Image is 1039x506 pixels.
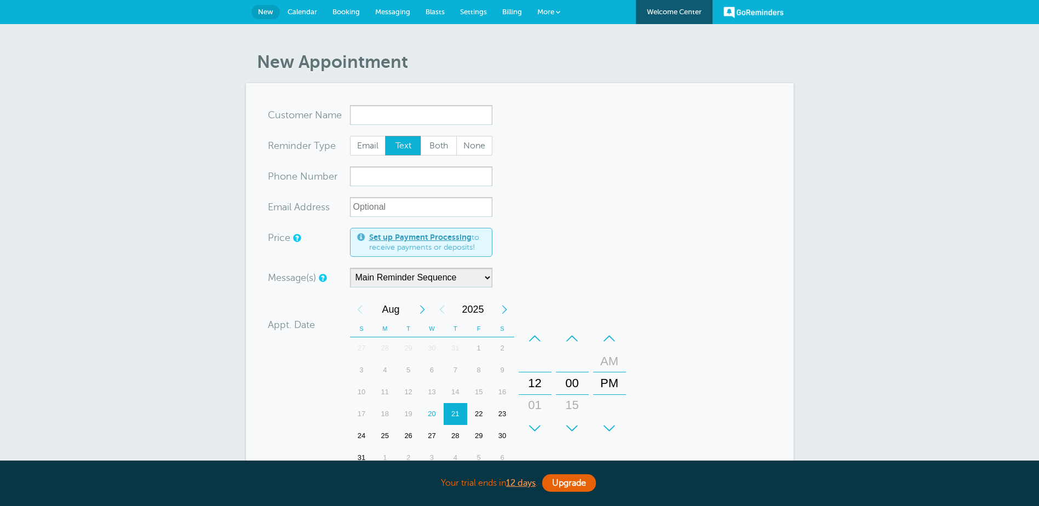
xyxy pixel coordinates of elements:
[457,136,492,155] span: None
[559,394,585,416] div: 15
[420,337,444,359] div: 30
[491,381,514,403] div: 16
[397,447,420,469] div: Tuesday, September 2
[421,136,457,156] label: Both
[373,359,397,381] div: Monday, August 4
[420,447,444,469] div: 3
[350,403,374,425] div: 17
[350,381,374,403] div: 10
[412,298,432,320] div: Next Month
[491,359,514,381] div: Saturday, August 9
[467,447,491,469] div: 5
[350,298,370,320] div: Previous Month
[467,403,491,425] div: Friday, August 22
[397,337,420,359] div: 29
[491,381,514,403] div: Saturday, August 16
[286,171,314,181] span: ne Nu
[467,425,491,447] div: Friday, August 29
[268,233,290,243] label: Price
[373,381,397,403] div: 11
[444,381,467,403] div: Thursday, August 14
[420,425,444,447] div: Wednesday, August 27
[268,171,286,181] span: Pho
[350,447,374,469] div: Sunday, August 31
[420,337,444,359] div: Wednesday, July 30
[444,403,467,425] div: Thursday, August 21
[467,447,491,469] div: Friday, September 5
[559,372,585,394] div: 00
[268,105,350,125] div: ame
[420,320,444,337] th: W
[467,403,491,425] div: 22
[596,372,623,394] div: PM
[491,447,514,469] div: Saturday, September 6
[350,136,386,156] label: Email
[397,320,420,337] th: T
[495,298,514,320] div: Next Year
[373,403,397,425] div: Monday, August 18
[373,381,397,403] div: Monday, August 11
[351,136,386,155] span: Email
[420,359,444,381] div: 6
[257,51,794,72] h1: New Appointment
[420,381,444,403] div: 13
[522,416,548,438] div: 02
[467,359,491,381] div: 8
[268,202,287,212] span: Ema
[268,110,285,120] span: Cus
[444,425,467,447] div: Thursday, August 28
[522,394,548,416] div: 01
[444,447,467,469] div: 4
[397,403,420,425] div: 19
[397,425,420,447] div: 26
[385,136,421,156] label: Text
[420,403,444,425] div: Today, Wednesday, August 20
[369,233,472,242] a: Set up Payment Processing
[332,8,360,16] span: Booking
[350,337,374,359] div: 27
[452,298,495,320] span: 2025
[467,425,491,447] div: 29
[258,8,273,16] span: New
[444,425,467,447] div: 28
[506,478,536,488] a: 12 days
[350,359,374,381] div: 3
[319,274,325,281] a: Simple templates and custom messages will use the reminder schedule set under Settings > Reminder...
[420,381,444,403] div: Wednesday, August 13
[491,403,514,425] div: 23
[373,359,397,381] div: 4
[420,447,444,469] div: Wednesday, September 3
[522,372,548,394] div: 12
[350,320,374,337] th: S
[444,359,467,381] div: 7
[397,359,420,381] div: Tuesday, August 5
[268,197,350,217] div: ress
[491,403,514,425] div: Saturday, August 23
[491,337,514,359] div: Saturday, August 2
[421,136,456,155] span: Both
[350,425,374,447] div: Sunday, August 24
[491,337,514,359] div: 2
[444,337,467,359] div: 31
[373,320,397,337] th: M
[559,416,585,438] div: 30
[268,141,336,151] label: Reminder Type
[491,425,514,447] div: 30
[397,359,420,381] div: 5
[467,381,491,403] div: Friday, August 15
[467,337,491,359] div: 1
[467,337,491,359] div: Friday, August 1
[251,5,280,19] a: New
[373,447,397,469] div: Monday, September 1
[350,381,374,403] div: Sunday, August 10
[397,447,420,469] div: 2
[460,8,487,16] span: Settings
[288,8,317,16] span: Calendar
[373,337,397,359] div: 28
[491,447,514,469] div: 6
[444,359,467,381] div: Thursday, August 7
[537,8,554,16] span: More
[420,359,444,381] div: Wednesday, August 6
[397,381,420,403] div: Tuesday, August 12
